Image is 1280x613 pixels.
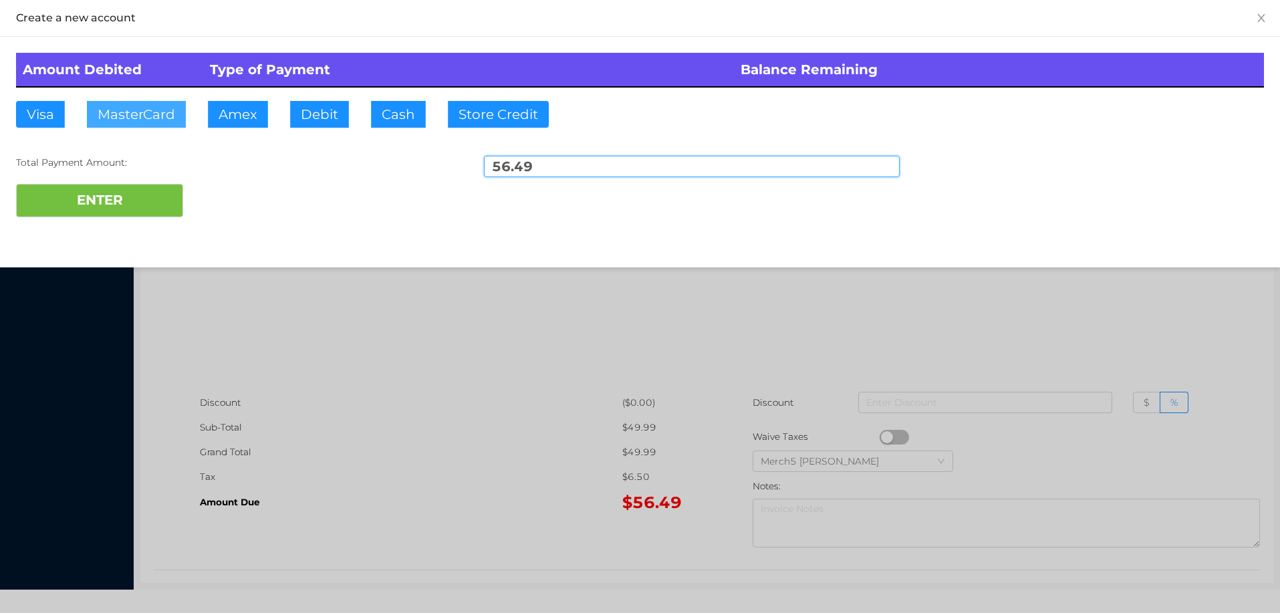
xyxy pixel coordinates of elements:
[448,101,549,128] button: Store Credit
[16,11,1264,25] div: Create a new account
[16,101,65,128] button: Visa
[734,53,1264,87] th: Balance Remaining
[371,101,426,128] button: Cash
[16,53,203,87] th: Amount Debited
[208,101,268,128] button: Amex
[1256,13,1267,23] i: icon: close
[16,156,432,170] div: Total Payment Amount:
[203,53,733,87] th: Type of Payment
[290,101,349,128] button: Debit
[16,184,183,217] button: ENTER
[87,101,186,128] button: MasterCard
